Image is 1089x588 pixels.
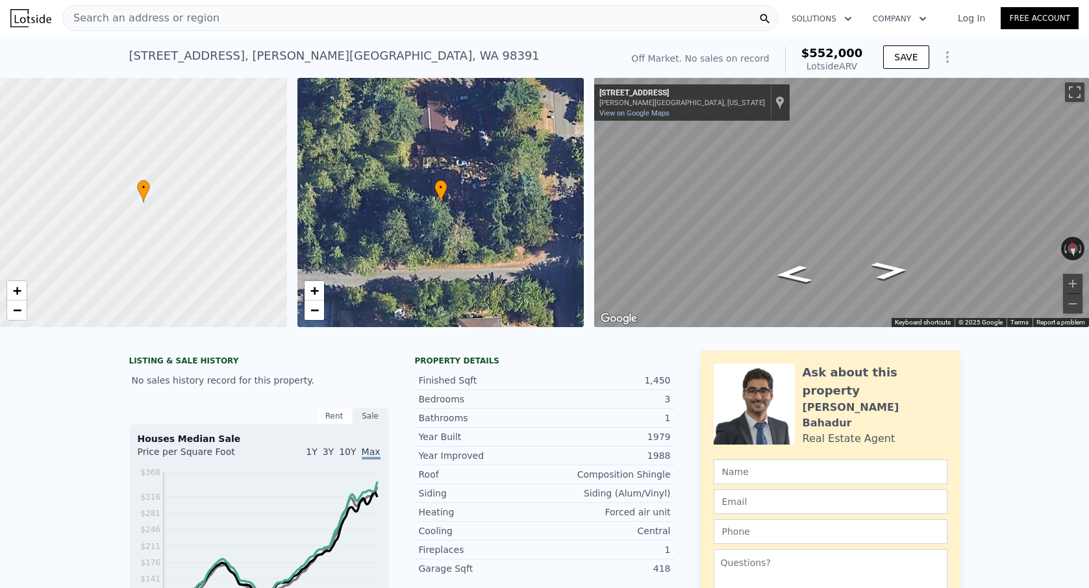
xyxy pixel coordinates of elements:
a: View on Google Maps [599,109,670,117]
a: Zoom in [305,281,324,300]
path: Go West, 83rd St E [760,261,828,288]
button: Company [862,7,937,31]
tspan: $141 [140,574,160,583]
button: Rotate counterclockwise [1061,237,1068,260]
span: • [137,182,150,193]
span: Search an address or region [63,10,219,26]
span: + [310,282,318,299]
div: [STREET_ADDRESS] [599,88,765,99]
button: Zoom out [1063,294,1083,313]
div: 1 [545,411,671,424]
span: • [434,182,447,193]
a: Log In [942,12,1001,25]
div: 3 [545,393,671,406]
div: Cooling [419,524,545,537]
tspan: $316 [140,493,160,502]
span: − [310,302,318,318]
div: Bedrooms [419,393,545,406]
a: Report a problem [1036,319,1085,326]
div: Roof [419,468,545,481]
tspan: $246 [140,525,160,534]
span: 3Y [323,447,334,457]
img: Google [597,310,640,327]
span: 1Y [306,447,317,457]
button: Zoom in [1063,274,1083,293]
div: Property details [415,356,675,366]
a: Zoom out [305,300,324,320]
a: Zoom out [7,300,27,320]
div: Off Market. No sales on record [631,52,769,65]
div: Fireplaces [419,543,545,556]
button: Show Options [934,44,960,70]
div: Map [594,78,1089,327]
tspan: $281 [140,509,160,518]
div: LISTING & SALE HISTORY [129,356,389,369]
a: Open this area in Google Maps (opens a new window) [597,310,640,327]
div: Year Built [419,430,545,443]
span: $552,000 [801,46,863,60]
div: Garage Sqft [419,562,545,575]
div: Price per Square Foot [138,445,259,466]
button: Rotate clockwise [1078,237,1085,260]
button: Keyboard shortcuts [895,318,951,327]
a: Terms [1010,319,1029,326]
div: No sales history record for this property. [129,369,389,392]
input: Email [714,489,947,514]
a: Free Account [1001,7,1079,29]
button: Reset the view [1066,236,1079,261]
div: 1 [545,543,671,556]
div: 418 [545,562,671,575]
tspan: $368 [140,468,160,477]
div: Street View [594,78,1089,327]
div: 1,450 [545,374,671,387]
div: Sale [353,408,389,424]
div: Houses Median Sale [138,432,381,445]
span: + [13,282,21,299]
button: SAVE [883,45,929,69]
path: Go East, 83rd St E [856,257,924,284]
div: Year Improved [419,449,545,462]
input: Phone [714,519,947,544]
button: Toggle fullscreen view [1065,82,1084,102]
span: Max [362,447,381,459]
div: [PERSON_NAME] Bahadur [803,400,947,431]
div: Siding (Alum/Vinyl) [545,487,671,500]
div: Siding [419,487,545,500]
img: Lotside [10,9,51,27]
div: Rent [316,408,353,424]
tspan: $176 [140,558,160,567]
div: Central [545,524,671,537]
div: 1979 [545,430,671,443]
div: • [137,180,150,202]
div: Composition Shingle [545,468,671,481]
span: − [13,302,21,318]
div: Finished Sqft [419,374,545,387]
div: Heating [419,506,545,519]
a: Zoom in [7,281,27,300]
div: 1988 [545,449,671,462]
div: • [434,180,447,202]
div: Forced air unit [545,506,671,519]
a: Show location on map [775,95,784,110]
div: Lotside ARV [801,60,863,73]
div: Bathrooms [419,411,545,424]
div: Ask about this property [803,363,947,400]
span: © 2025 Google [958,319,1003,326]
div: Real Estate Agent [803,431,895,447]
button: Solutions [781,7,862,31]
div: [STREET_ADDRESS] , [PERSON_NAME][GEOGRAPHIC_DATA] , WA 98391 [129,47,540,65]
tspan: $211 [140,542,160,551]
div: [PERSON_NAME][GEOGRAPHIC_DATA], [US_STATE] [599,99,765,107]
input: Name [714,459,947,484]
span: 10Y [339,447,356,457]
